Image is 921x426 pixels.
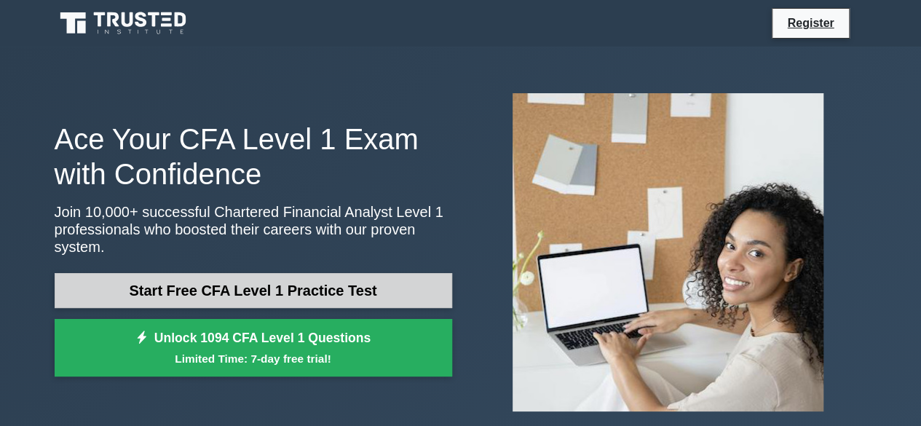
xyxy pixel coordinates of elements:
[73,350,434,367] small: Limited Time: 7-day free trial!
[55,122,452,192] h1: Ace Your CFA Level 1 Exam with Confidence
[55,203,452,256] p: Join 10,000+ successful Chartered Financial Analyst Level 1 professionals who boosted their caree...
[778,14,842,32] a: Register
[55,319,452,377] a: Unlock 1094 CFA Level 1 QuestionsLimited Time: 7-day free trial!
[55,273,452,308] a: Start Free CFA Level 1 Practice Test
